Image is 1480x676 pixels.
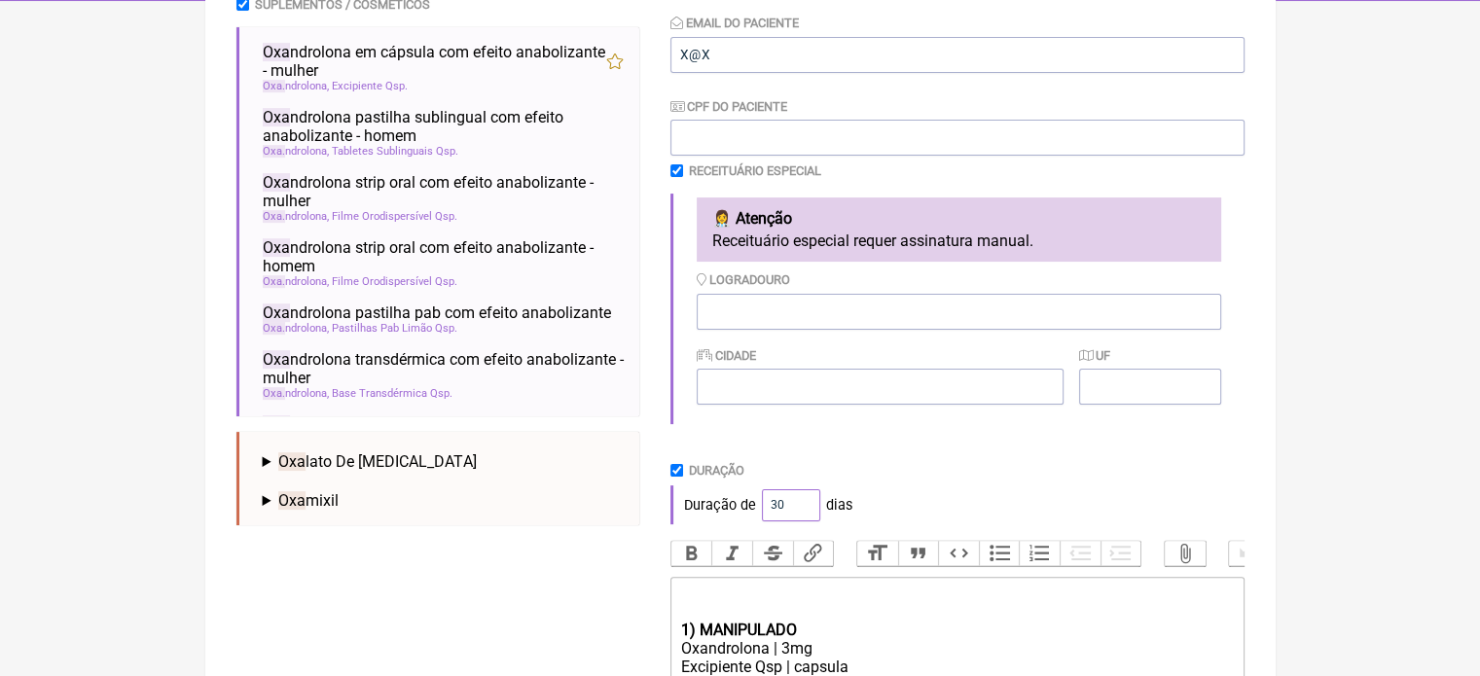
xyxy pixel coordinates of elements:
h4: 👩‍⚕️ Atenção [712,209,1206,228]
span: ndrolona [263,145,329,158]
span: Oxa [263,43,290,61]
span: ndrolona em cápsula com efeito anabolizante - mulher [263,43,606,80]
span: Oxa [263,145,285,158]
span: mixil [278,491,339,510]
span: ndrolona pastilha pab com efeito anabolizante [263,303,611,322]
button: Strikethrough [752,541,793,566]
span: dias [826,497,852,514]
button: Decrease Level [1060,541,1101,566]
button: Undo [1229,541,1270,566]
span: Duração de [684,497,756,514]
label: CPF do Paciente [670,99,787,114]
span: Oxa [263,322,285,335]
button: Attach Files [1165,541,1206,566]
span: ndrolona pastilha sublingual com efeito anabolizante - homem [263,108,624,145]
p: Receituário especial requer assinatura manual. [712,231,1206,250]
summary: Oxalato De [MEDICAL_DATA] [263,452,624,471]
button: Italic [711,541,752,566]
label: Email do Paciente [670,16,799,30]
span: Oxa [263,173,290,192]
span: ndrolona transdérmica com efeito anabolizante - mulher [263,350,624,387]
button: Bold [671,541,712,566]
span: Oxa [263,108,290,126]
span: Oxa [263,80,285,92]
span: Oxa [263,415,290,434]
span: Oxa [263,387,285,400]
button: Numbers [1019,541,1060,566]
span: ndrolona [263,322,329,335]
button: Heading [857,541,898,566]
span: Base Transdérmica Qsp [332,387,452,400]
div: Oxandrolona | 3mg [680,639,1233,658]
span: Oxa [263,275,285,288]
span: ndrolona strip oral com efeito anabolizante - mulher [263,173,624,210]
label: Logradouro [697,272,790,287]
button: Bullets [979,541,1020,566]
span: Pastilhas Pab Limão Qsp [332,322,457,335]
span: Oxa [263,350,290,369]
label: Receituário Especial [689,163,821,178]
span: Filme Orodispersível Qsp [332,210,457,223]
span: ndrolona pastilha sublingual com efeito anabolizante - mulher [263,415,624,452]
span: Oxa [278,452,306,471]
span: ndrolona [263,275,329,288]
span: ndrolona [263,387,329,400]
summary: Oxamixil [263,491,624,510]
span: Filme Orodispersível Qsp [332,275,457,288]
label: Duração [689,463,744,478]
span: ndrolona [263,210,329,223]
span: Excipiente Qsp [332,80,408,92]
span: Oxa [263,303,290,322]
button: Link [793,541,834,566]
span: Oxa [263,210,285,223]
span: Tabletes Sublinguais Qsp [332,145,458,158]
button: Code [938,541,979,566]
span: Oxa [263,238,290,257]
button: Quote [898,541,939,566]
strong: 1) MANIPULADO [680,621,796,639]
span: ndrolona strip oral com efeito anabolizante - homem [263,238,624,275]
span: Oxa [278,491,306,510]
button: Increase Level [1101,541,1141,566]
span: ndrolona [263,80,329,92]
div: Excipiente Qsp | capsula [680,658,1233,676]
label: Cidade [697,348,756,363]
span: lato De [MEDICAL_DATA] [278,452,476,471]
label: UF [1079,348,1110,363]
